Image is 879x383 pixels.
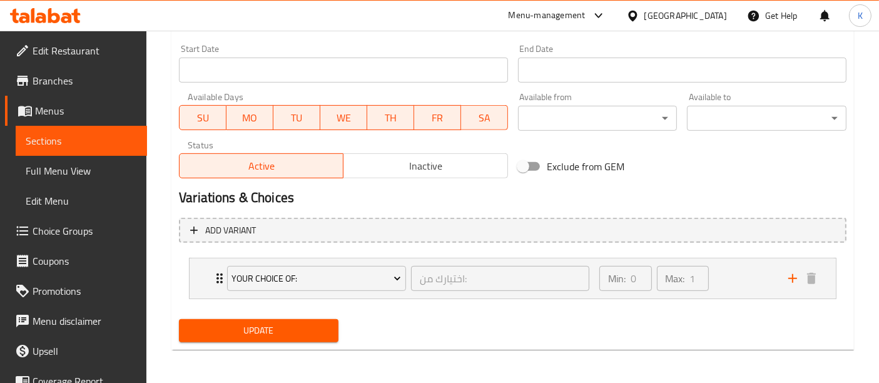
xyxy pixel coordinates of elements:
a: Menu disclaimer [5,306,147,336]
a: Edit Restaurant [5,36,147,66]
a: Menus [5,96,147,126]
a: Sections [16,126,147,156]
button: add [783,269,802,288]
span: Menus [35,103,137,118]
div: ​ [518,106,678,131]
span: WE [325,109,362,127]
div: [GEOGRAPHIC_DATA] [644,9,727,23]
div: ​ [687,106,846,131]
button: Update [179,319,338,342]
p: Max: [666,271,685,286]
button: MO [226,105,273,130]
button: Active [179,153,343,178]
button: Inactive [343,153,507,178]
span: TH [372,109,409,127]
span: Promotions [33,283,137,299]
span: Sections [26,133,137,148]
a: Upsell [5,336,147,366]
span: SU [185,109,221,127]
span: Choice Groups [33,223,137,238]
span: SA [466,109,503,127]
div: Menu-management [509,8,586,23]
a: Choice Groups [5,216,147,246]
button: WE [320,105,367,130]
span: Your Choice Of: [232,271,402,287]
a: Coupons [5,246,147,276]
span: Inactive [348,157,502,175]
span: Full Menu View [26,163,137,178]
button: delete [802,269,821,288]
span: Edit Restaurant [33,43,137,58]
span: Active [185,157,338,175]
h2: Variations & Choices [179,188,846,207]
button: FR [414,105,461,130]
button: SU [179,105,226,130]
button: Add variant [179,218,846,243]
span: K [858,9,863,23]
div: Expand [190,258,836,299]
li: Expand [179,253,846,304]
span: Upsell [33,344,137,359]
button: Your Choice Of: [227,266,406,291]
span: Branches [33,73,137,88]
span: TU [278,109,315,127]
a: Promotions [5,276,147,306]
span: Coupons [33,253,137,268]
button: TH [367,105,414,130]
button: SA [461,105,508,130]
span: Edit Menu [26,193,137,208]
a: Edit Menu [16,186,147,216]
span: Update [189,323,328,339]
span: FR [419,109,456,127]
button: TU [273,105,320,130]
span: MO [231,109,268,127]
a: Full Menu View [16,156,147,186]
span: Menu disclaimer [33,314,137,329]
p: Min: [608,271,626,286]
span: Exclude from GEM [547,159,625,174]
a: Branches [5,66,147,96]
span: Add variant [205,223,256,238]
